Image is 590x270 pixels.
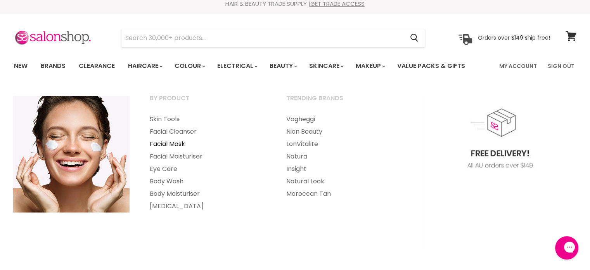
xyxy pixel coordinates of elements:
ul: Main menu [8,55,483,77]
a: Value Packs & Gifts [391,58,471,74]
p: Orders over $149 ship free! [478,34,550,41]
a: [MEDICAL_DATA] [140,200,275,213]
nav: Main [4,55,586,77]
a: Insight [277,163,412,175]
a: Sign Out [543,58,579,74]
a: Eye Care [140,163,275,175]
a: Natura [277,150,412,163]
a: New [8,58,33,74]
iframe: Gorgias live chat messenger [551,233,582,262]
a: Skincare [303,58,348,74]
a: Body Wash [140,175,275,188]
a: Facial Moisturiser [140,150,275,163]
a: LonVitalite [277,138,412,150]
a: Skin Tools [140,113,275,125]
a: Haircare [122,58,167,74]
a: Natural Look [277,175,412,188]
a: Makeup [350,58,390,74]
form: Product [121,29,425,47]
a: By Product [140,92,275,111]
a: Clearance [73,58,121,74]
button: Search [404,29,425,47]
a: Brands [35,58,71,74]
a: Facial Cleanser [140,125,275,138]
a: Beauty [264,58,302,74]
a: Facial Mask [140,138,275,150]
a: Body Moisturiser [140,188,275,200]
input: Search [121,29,404,47]
a: Nion Beauty [277,125,412,138]
a: Vagheggi [277,113,412,125]
ul: Main menu [140,113,275,213]
a: Trending Brands [277,92,412,111]
ul: Main menu [277,113,412,200]
a: Moroccan Tan [277,188,412,200]
a: Electrical [211,58,262,74]
a: My Account [495,58,542,74]
a: Colour [169,58,210,74]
